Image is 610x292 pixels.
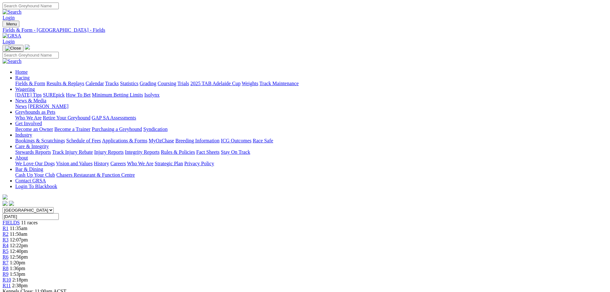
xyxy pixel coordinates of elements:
a: Who We Are [15,115,42,120]
img: Search [3,58,22,64]
a: Fact Sheets [196,149,220,155]
a: SUREpick [43,92,64,98]
span: 2:38pm [12,283,28,288]
div: Wagering [15,92,607,98]
input: Search [3,3,59,9]
span: 11:50am [10,231,27,237]
a: Rules & Policies [161,149,195,155]
a: R4 [3,243,9,248]
a: R9 [3,271,9,277]
span: Menu [6,22,17,26]
a: R11 [3,283,11,288]
span: 12:22pm [10,243,28,248]
a: ICG Outcomes [221,138,251,143]
a: Tracks [105,81,119,86]
a: Minimum Betting Limits [92,92,143,98]
a: Cash Up Your Club [15,172,55,178]
img: GRSA [3,33,21,39]
img: Search [3,9,22,15]
a: [PERSON_NAME] [28,104,68,109]
span: 11 races [21,220,37,225]
a: R8 [3,266,9,271]
a: Wagering [15,86,35,92]
a: Chasers Restaurant & Function Centre [56,172,135,178]
div: Industry [15,138,607,144]
div: Bar & Dining [15,172,607,178]
a: R2 [3,231,9,237]
a: Login To Blackbook [15,184,57,189]
a: Fields & Form - [GEOGRAPHIC_DATA] - Fields [3,27,607,33]
a: About [15,155,28,160]
a: Track Injury Rebate [52,149,93,155]
a: We Love Our Dogs [15,161,55,166]
a: R1 [3,226,9,231]
a: Isolynx [144,92,159,98]
div: Greyhounds as Pets [15,115,607,121]
a: MyOzChase [149,138,174,143]
a: Track Maintenance [260,81,299,86]
span: 2:18pm [12,277,28,282]
span: 12:07pm [10,237,28,242]
span: 1:36pm [10,266,25,271]
a: GAP SA Assessments [92,115,136,120]
a: Home [15,69,28,75]
a: Integrity Reports [125,149,159,155]
span: 1:53pm [10,271,25,277]
a: History [94,161,109,166]
a: Purchasing a Greyhound [92,126,142,132]
a: Schedule of Fees [66,138,101,143]
div: Racing [15,81,607,86]
div: News & Media [15,104,607,109]
a: Coursing [158,81,176,86]
div: Care & Integrity [15,149,607,155]
a: Grading [140,81,156,86]
a: R6 [3,254,9,260]
a: Fields & Form [15,81,45,86]
a: Stewards Reports [15,149,51,155]
a: Privacy Policy [184,161,214,166]
a: Contact GRSA [15,178,46,183]
img: Close [5,46,21,51]
a: Care & Integrity [15,144,49,149]
a: Bookings & Scratchings [15,138,65,143]
button: Toggle navigation [3,45,24,52]
a: How To Bet [66,92,91,98]
a: Trials [177,81,189,86]
a: Calendar [85,81,104,86]
a: Bar & Dining [15,166,43,172]
a: Results & Replays [46,81,84,86]
a: Become a Trainer [54,126,91,132]
img: logo-grsa-white.png [25,44,30,50]
a: R3 [3,237,9,242]
span: 12:56pm [10,254,28,260]
a: Statistics [120,81,139,86]
a: Racing [15,75,30,80]
a: R5 [3,248,9,254]
img: twitter.svg [9,201,14,206]
a: News [15,104,27,109]
a: Strategic Plan [155,161,183,166]
a: Who We Are [127,161,153,166]
a: FIELDS [3,220,20,225]
input: Select date [3,213,59,220]
a: Weights [242,81,258,86]
a: Breeding Information [175,138,220,143]
a: News & Media [15,98,46,103]
a: R7 [3,260,9,265]
div: About [15,161,607,166]
a: Syndication [143,126,167,132]
a: Retire Your Greyhound [43,115,91,120]
a: R10 [3,277,11,282]
button: Toggle navigation [3,21,19,27]
a: Applications & Forms [102,138,147,143]
a: Careers [110,161,126,166]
